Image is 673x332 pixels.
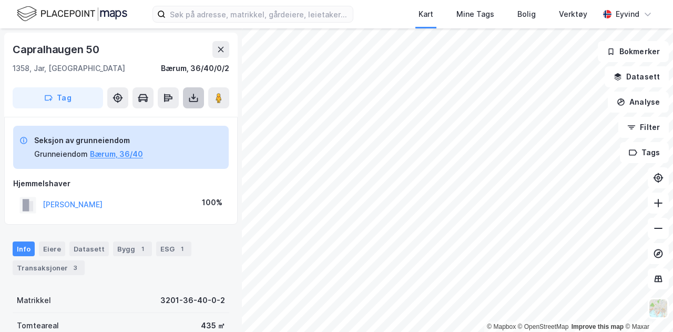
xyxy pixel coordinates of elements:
[618,117,669,138] button: Filter
[156,242,191,256] div: ESG
[572,323,624,330] a: Improve this map
[160,294,225,307] div: 3201-36-40-0-2
[17,319,59,332] div: Tomteareal
[13,177,229,190] div: Hjemmelshaver
[161,62,229,75] div: Bærum, 36/40/0/2
[202,196,222,209] div: 100%
[518,323,569,330] a: OpenStreetMap
[605,66,669,87] button: Datasett
[616,8,639,21] div: Eyvind
[90,148,143,160] button: Bærum, 36/40
[113,242,152,256] div: Bygg
[137,244,148,254] div: 1
[39,242,65,256] div: Eiere
[70,263,80,273] div: 3
[69,242,109,256] div: Datasett
[13,260,85,275] div: Transaksjoner
[166,6,353,22] input: Søk på adresse, matrikkel, gårdeiere, leietakere eller personer
[201,319,225,332] div: 435 ㎡
[620,281,673,332] div: Kontrollprogram for chat
[598,41,669,62] button: Bokmerker
[559,8,587,21] div: Verktøy
[487,323,516,330] a: Mapbox
[620,281,673,332] iframe: Chat Widget
[177,244,187,254] div: 1
[517,8,536,21] div: Bolig
[13,62,125,75] div: 1358, Jar, [GEOGRAPHIC_DATA]
[34,148,88,160] div: Grunneiendom
[456,8,494,21] div: Mine Tags
[34,134,143,147] div: Seksjon av grunneiendom
[13,242,35,256] div: Info
[608,92,669,113] button: Analyse
[17,294,51,307] div: Matrikkel
[17,5,127,23] img: logo.f888ab2527a4732fd821a326f86c7f29.svg
[13,41,101,58] div: Capralhaugen 50
[620,142,669,163] button: Tags
[419,8,433,21] div: Kart
[13,87,103,108] button: Tag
